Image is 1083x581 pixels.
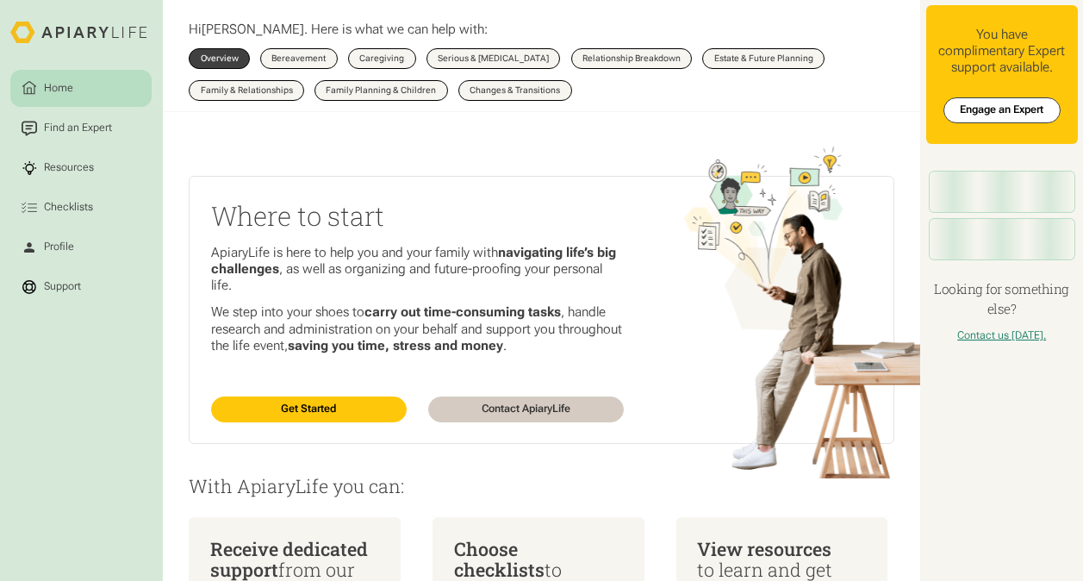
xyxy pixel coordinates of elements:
div: Family Planning & Children [326,86,436,95]
div: Resources [41,160,96,176]
a: Family Planning & Children [314,80,448,101]
a: Contact ApiaryLife [428,397,624,422]
span: View resources [697,536,831,561]
div: Profile [41,240,77,255]
div: Support [41,279,84,295]
strong: carry out time-consuming tasks [364,304,561,320]
p: ApiaryLife is here to help you and your family with , as well as organizing and future-proofing y... [211,245,624,295]
div: Family & Relationships [201,86,293,95]
a: Support [10,268,152,305]
a: Contact us [DATE]. [957,329,1046,341]
div: Caregiving [359,54,404,63]
div: Serious & [MEDICAL_DATA] [438,54,549,63]
div: Checklists [41,200,96,216]
a: Overview [189,48,250,69]
a: Profile [10,228,152,266]
a: Get Started [211,397,407,422]
a: Estate & Future Planning [702,48,825,69]
h2: Where to start [211,198,624,234]
span: [PERSON_NAME] [202,22,304,37]
strong: saving you time, stress and money [288,338,503,353]
div: Relationship Breakdown [582,54,681,63]
p: Hi . Here is what we can help with: [189,22,488,38]
div: Bereavement [271,54,326,63]
a: Resources [10,149,152,186]
div: Changes & Transitions [470,86,560,95]
h4: Looking for something else? [926,279,1078,319]
a: Engage an Expert [943,97,1061,123]
div: Home [41,80,76,96]
a: Home [10,70,152,107]
a: Bereavement [260,48,338,69]
p: With ApiaryLife you can: [189,476,893,497]
strong: navigating life’s big challenges [211,245,616,277]
a: Changes & Transitions [458,80,572,101]
a: Caregiving [348,48,416,69]
a: Family & Relationships [189,80,304,101]
div: Find an Expert [41,121,115,136]
div: Estate & Future Planning [714,54,813,63]
a: Relationship Breakdown [571,48,693,69]
a: Find an Expert [10,109,152,147]
div: You have complimentary Expert support available. [937,27,1067,77]
p: We step into your shoes to , handle research and administration on your behalf and support you th... [211,304,624,354]
a: Checklists [10,189,152,226]
a: Serious & [MEDICAL_DATA] [426,48,561,69]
